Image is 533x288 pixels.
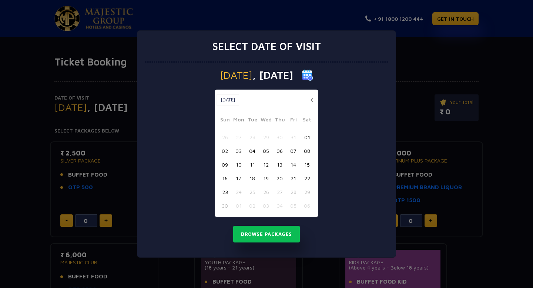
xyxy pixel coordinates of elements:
button: 05 [286,199,300,212]
button: 24 [232,185,245,199]
button: 25 [245,185,259,199]
button: 19 [259,171,273,185]
button: 06 [300,199,314,212]
img: calender icon [302,70,313,81]
button: 29 [300,185,314,199]
button: 17 [232,171,245,185]
button: 28 [245,130,259,144]
span: Wed [259,115,273,126]
button: 14 [286,158,300,171]
button: 02 [245,199,259,212]
button: 26 [218,130,232,144]
button: 22 [300,171,314,185]
span: Fri [286,115,300,126]
button: 07 [286,144,300,158]
button: Browse Packages [233,226,300,243]
button: 02 [218,144,232,158]
button: 31 [286,130,300,144]
button: 26 [259,185,273,199]
span: Thu [273,115,286,126]
button: 04 [273,199,286,212]
button: 01 [300,130,314,144]
button: [DATE] [217,94,239,106]
button: 04 [245,144,259,158]
button: 11 [245,158,259,171]
button: 28 [286,185,300,199]
button: 29 [259,130,273,144]
button: 13 [273,158,286,171]
button: 16 [218,171,232,185]
span: Sun [218,115,232,126]
button: 21 [286,171,300,185]
span: Tue [245,115,259,126]
button: 12 [259,158,273,171]
button: 23 [218,185,232,199]
button: 06 [273,144,286,158]
button: 05 [259,144,273,158]
button: 30 [273,130,286,144]
button: 30 [218,199,232,212]
button: 27 [273,185,286,199]
button: 01 [232,199,245,212]
span: [DATE] [220,70,252,80]
button: 27 [232,130,245,144]
button: 08 [300,144,314,158]
button: 03 [232,144,245,158]
button: 03 [259,199,273,212]
button: 10 [232,158,245,171]
button: 09 [218,158,232,171]
span: , [DATE] [252,70,293,80]
h3: Select date of visit [212,40,321,53]
span: Mon [232,115,245,126]
button: 18 [245,171,259,185]
button: 15 [300,158,314,171]
span: Sat [300,115,314,126]
button: 20 [273,171,286,185]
